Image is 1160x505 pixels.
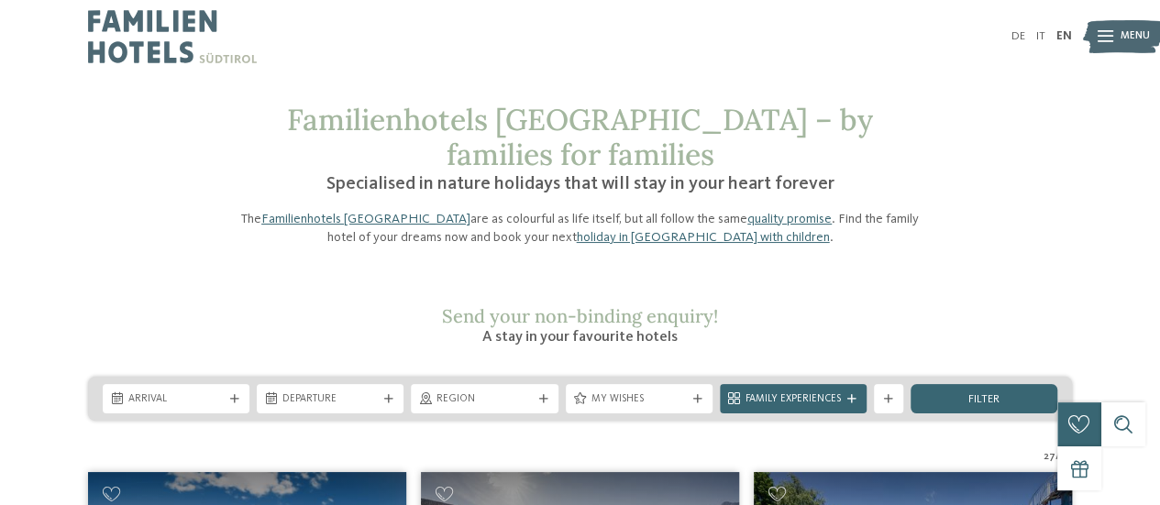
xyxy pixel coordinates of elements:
[282,392,378,407] span: Departure
[746,392,841,407] span: Family Experiences
[968,394,1000,406] span: filter
[482,330,678,345] span: A stay in your favourite hotels
[1036,30,1045,42] a: IT
[747,213,832,225] a: quality promise
[1011,30,1025,42] a: DE
[1044,450,1055,465] span: 27
[326,175,834,193] span: Specialised in nature holidays that will stay in your heart forever
[287,101,873,173] span: Familienhotels [GEOGRAPHIC_DATA] – by families for families
[232,210,929,247] p: The are as colourful as life itself, but all follow the same . Find the family hotel of your drea...
[591,392,687,407] span: My wishes
[436,392,532,407] span: Region
[577,231,830,244] a: holiday in [GEOGRAPHIC_DATA] with children
[1056,30,1072,42] a: EN
[1121,29,1150,44] span: Menu
[1055,450,1060,465] span: /
[261,213,470,225] a: Familienhotels [GEOGRAPHIC_DATA]
[442,304,718,327] span: Send your non-binding enquiry!
[128,392,224,407] span: Arrival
